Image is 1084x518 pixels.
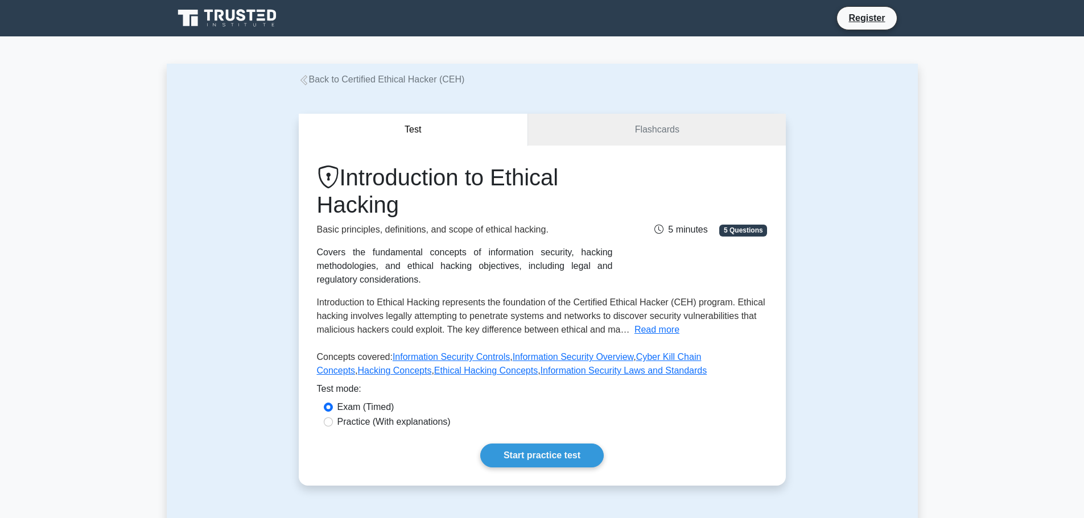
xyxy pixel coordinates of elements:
[317,382,768,400] div: Test mode:
[299,74,465,84] a: Back to Certified Ethical Hacker (CEH)
[842,11,892,25] a: Register
[719,225,767,236] span: 5 Questions
[541,366,707,375] a: Information Security Laws and Standards
[317,350,768,382] p: Concepts covered: , , , , ,
[480,444,604,467] a: Start practice test
[337,415,451,429] label: Practice (With explanations)
[634,323,679,337] button: Read more
[337,400,394,414] label: Exam (Timed)
[317,164,613,218] h1: Introduction to Ethical Hacking
[299,114,529,146] button: Test
[654,225,707,234] span: 5 minutes
[317,297,765,334] span: Introduction to Ethical Hacking represents the foundation of the Certified Ethical Hacker (CEH) p...
[528,114,785,146] a: Flashcards
[317,246,613,287] div: Covers the fundamental concepts of information security, hacking methodologies, and ethical hacki...
[513,352,634,362] a: Information Security Overview
[358,366,432,375] a: Hacking Concepts
[393,352,510,362] a: Information Security Controls
[434,366,538,375] a: Ethical Hacking Concepts
[317,223,613,237] p: Basic principles, definitions, and scope of ethical hacking.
